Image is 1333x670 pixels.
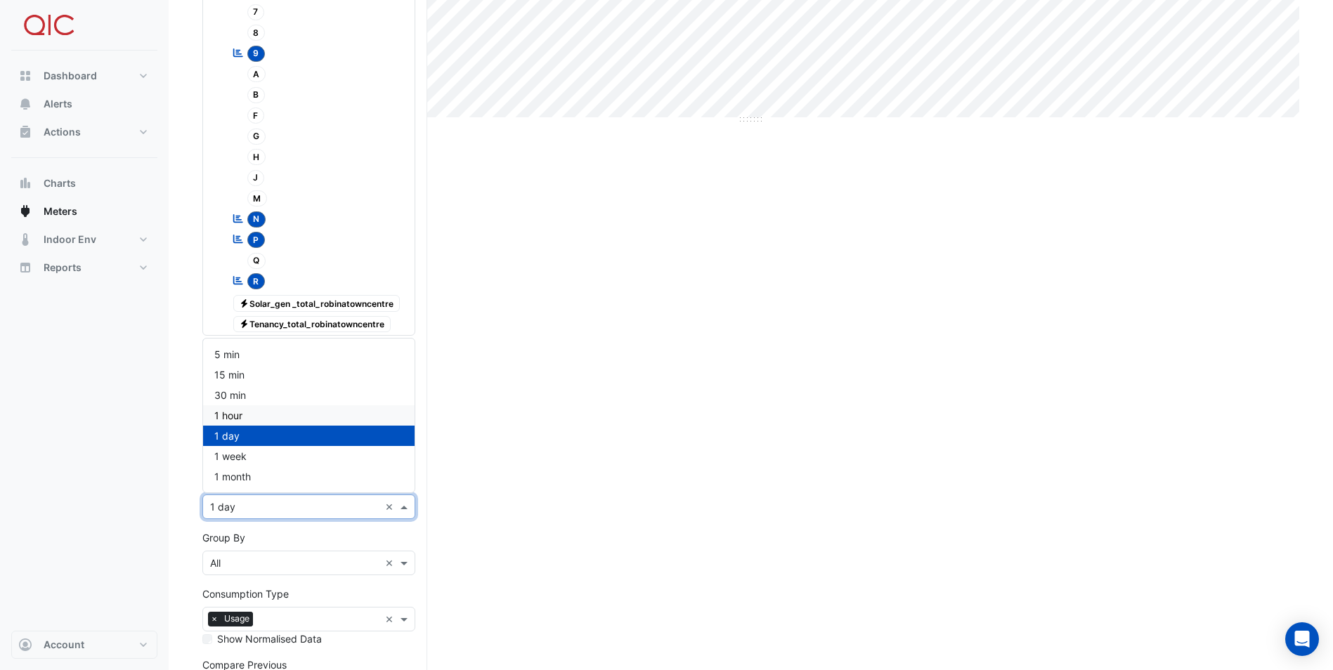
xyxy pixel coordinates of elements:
button: Charts [11,169,157,197]
span: Reports [44,261,82,275]
span: 30 min [214,389,246,401]
app-icon: Alerts [18,97,32,111]
ng-dropdown-panel: Options list [202,338,415,493]
fa-icon: Reportable [232,275,245,287]
div: Open Intercom Messenger [1285,622,1319,656]
span: Usage [221,612,253,626]
button: Select None [275,336,318,348]
span: Dashboard [44,69,97,83]
span: Charts [44,176,76,190]
span: 1 month [214,471,251,482]
fa-icon: Electricity [239,298,249,308]
span: Account [44,638,84,652]
button: Actions [11,118,157,146]
button: Dashboard [11,62,157,90]
fa-icon: Reportable [232,233,245,245]
app-icon: Meters [18,204,32,218]
span: Clear [385,612,397,626]
span: 7 [247,4,265,20]
button: Account [11,631,157,659]
span: F [247,107,265,124]
app-icon: Actions [18,125,32,139]
small: Select Reportable [202,338,266,347]
span: Actions [44,125,81,139]
span: 1 hour [214,409,242,421]
span: N [247,211,266,228]
button: Reports [11,254,157,282]
span: M [247,190,268,206]
span: 8 [247,25,266,41]
img: Company Logo [17,11,80,39]
button: Alerts [11,90,157,118]
app-icon: Dashboard [18,69,32,83]
span: 1 week [214,450,247,462]
span: G [247,129,266,145]
button: Indoor Env [11,225,157,254]
fa-icon: Reportable [232,46,245,58]
span: × [208,612,221,626]
span: Tenancy_total_robinatowncentre [233,316,391,333]
span: Alerts [44,97,72,111]
span: Q [247,253,266,269]
label: Group By [202,530,245,545]
button: Meters [11,197,157,225]
span: Meters [44,204,77,218]
span: J [247,170,265,186]
app-icon: Charts [18,176,32,190]
label: Consumption Type [202,586,289,601]
button: Select Reportable [202,336,266,348]
span: Clear [385,556,397,570]
span: R [247,273,266,289]
app-icon: Indoor Env [18,232,32,247]
app-icon: Reports [18,261,32,275]
span: 5 min [214,348,240,360]
label: Show Normalised Data [217,631,322,646]
fa-icon: Electricity [239,319,249,329]
span: Indoor Env [44,232,96,247]
span: Solar_gen _total_robinatowncentre [233,295,401,312]
span: B [247,87,266,103]
span: Clear [385,499,397,514]
span: 1 day [214,430,240,442]
span: H [247,149,266,165]
span: 9 [247,46,266,62]
span: P [247,232,266,248]
span: 15 min [214,369,245,381]
span: A [247,66,266,82]
fa-icon: Reportable [232,212,245,224]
